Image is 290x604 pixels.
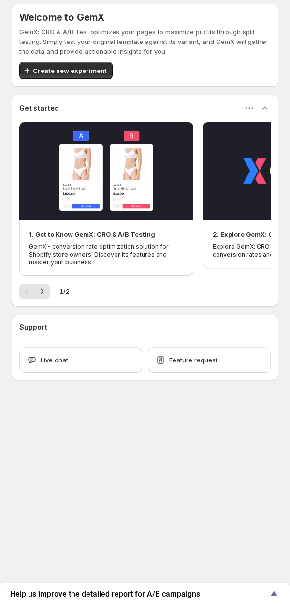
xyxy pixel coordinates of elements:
[19,322,47,332] h3: Support
[19,27,271,56] p: GemX: CRO & A/B Test optimizes your pages to maximize profits through split testing. Simply test ...
[41,355,68,365] span: Live chat
[169,355,217,365] span: Feature request
[29,230,155,239] h2: 1. Get to Know GemX: CRO & A/B Testing
[34,284,50,299] button: Next
[10,588,280,600] button: Show survey - Help us improve the detailed report for A/B campaigns
[59,287,70,296] span: 1 / 2
[19,62,113,79] button: Create new experiment
[33,66,107,75] span: Create new experiment
[10,590,268,599] span: Help us improve the detailed report for A/B campaigns
[29,243,184,266] p: GemX - conversion rate optimization solution for Shopify store owners. Discover its features and ...
[19,103,59,113] h3: Get started
[19,12,271,23] h5: Welcome to GemX
[19,122,193,220] button: Play video
[19,284,50,299] nav: Pagination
